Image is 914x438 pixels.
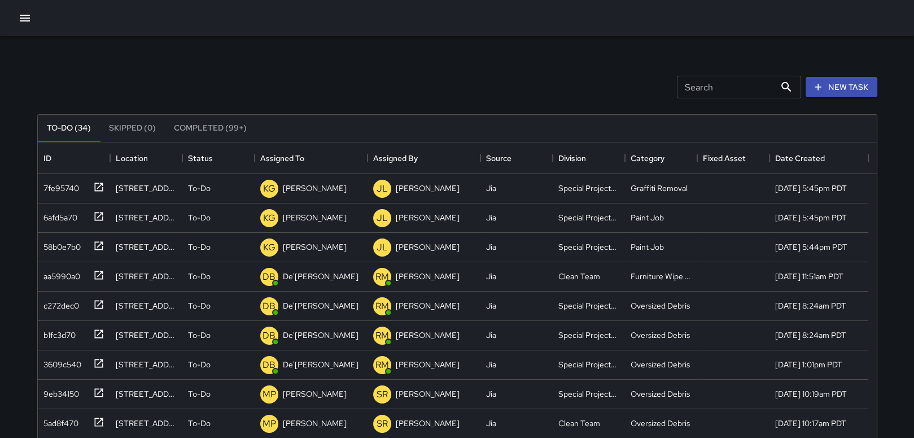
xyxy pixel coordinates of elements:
[697,142,769,174] div: Fixed Asset
[486,329,496,341] div: Jia
[283,183,347,194] p: [PERSON_NAME]
[110,142,182,174] div: Location
[631,212,664,223] div: Paint Job
[486,183,496,194] div: Jia
[486,241,496,253] div: Jia
[631,359,690,370] div: Oversized Debris
[775,418,846,429] div: 9/18/2025, 10:17am PDT
[188,359,211,370] p: To-Do
[631,183,688,194] div: Graffiti Removal
[255,142,368,174] div: Assigned To
[375,270,389,284] p: RM
[263,358,275,372] p: DB
[263,182,275,196] p: KG
[396,212,460,223] p: [PERSON_NAME]
[283,329,358,341] p: De'[PERSON_NAME]
[558,212,619,223] div: Special Projects Team
[558,183,619,194] div: Special Projects Team
[263,270,275,284] p: DB
[703,142,746,174] div: Fixed Asset
[116,329,177,341] div: 472 Jackson Street
[188,142,213,174] div: Status
[116,388,177,400] div: 544 Market Street
[396,388,460,400] p: [PERSON_NAME]
[116,142,148,174] div: Location
[631,329,690,341] div: Oversized Debris
[775,212,847,223] div: 9/21/2025, 5:45pm PDT
[631,271,692,282] div: Furniture Wipe Down
[283,418,347,429] p: [PERSON_NAME]
[283,241,347,253] p: [PERSON_NAME]
[263,211,275,225] p: KG
[377,417,388,431] p: SR
[775,329,846,341] div: 9/19/2025, 8:24am PDT
[116,418,177,429] div: 111 Sutter Street
[373,142,418,174] div: Assigned By
[39,384,79,400] div: 9eb34150
[188,300,211,311] p: To-Do
[631,418,690,429] div: Oversized Debris
[486,142,511,174] div: Source
[558,388,619,400] div: Special Projects Team
[806,77,877,98] button: New Task
[263,329,275,342] p: DB
[396,183,460,194] p: [PERSON_NAME]
[38,115,100,142] button: To-Do (34)
[263,300,275,313] p: DB
[775,142,825,174] div: Date Created
[480,142,553,174] div: Source
[486,212,496,223] div: Jia
[38,142,110,174] div: ID
[558,300,619,311] div: Special Projects Team
[116,359,177,370] div: 850 Montgomery Street
[283,359,358,370] p: De'[PERSON_NAME]
[558,359,619,370] div: Special Projects Team
[486,271,496,282] div: Jia
[283,271,358,282] p: De'[PERSON_NAME]
[775,359,842,370] div: 9/18/2025, 1:01pm PDT
[116,241,177,253] div: 619 Sansome Street
[396,418,460,429] p: [PERSON_NAME]
[775,271,843,282] div: 9/19/2025, 11:51am PDT
[631,388,690,400] div: Oversized Debris
[775,300,846,311] div: 9/19/2025, 8:24am PDT
[375,329,389,342] p: RM
[377,241,388,254] p: JL
[283,300,358,311] p: De'[PERSON_NAME]
[116,212,177,223] div: 621 Sansome Street
[188,418,211,429] p: To-Do
[631,142,664,174] div: Category
[263,417,276,431] p: MP
[553,142,625,174] div: Division
[260,142,304,174] div: Assigned To
[182,142,255,174] div: Status
[188,271,211,282] p: To-Do
[625,142,697,174] div: Category
[39,207,77,223] div: 6afd5a70
[116,271,177,282] div: 22 Battery Street
[769,142,868,174] div: Date Created
[375,300,389,313] p: RM
[165,115,256,142] button: Completed (99+)
[39,237,81,253] div: 58b0e7b0
[39,266,80,282] div: aa5990a0
[39,354,81,370] div: 3609c540
[188,241,211,253] p: To-Do
[775,241,847,253] div: 9/21/2025, 5:44pm PDT
[375,358,389,372] p: RM
[631,300,690,311] div: Oversized Debris
[486,300,496,311] div: Jia
[396,300,460,311] p: [PERSON_NAME]
[775,388,847,400] div: 9/18/2025, 10:19am PDT
[377,182,388,196] p: JL
[263,241,275,254] p: KG
[39,296,79,311] div: c272dec0
[631,241,664,253] div: Paint Job
[39,178,79,194] div: 7fe95740
[283,388,347,400] p: [PERSON_NAME]
[486,418,496,429] div: Jia
[188,212,211,223] p: To-Do
[396,329,460,341] p: [PERSON_NAME]
[775,183,847,194] div: 9/21/2025, 5:45pm PDT
[558,142,586,174] div: Division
